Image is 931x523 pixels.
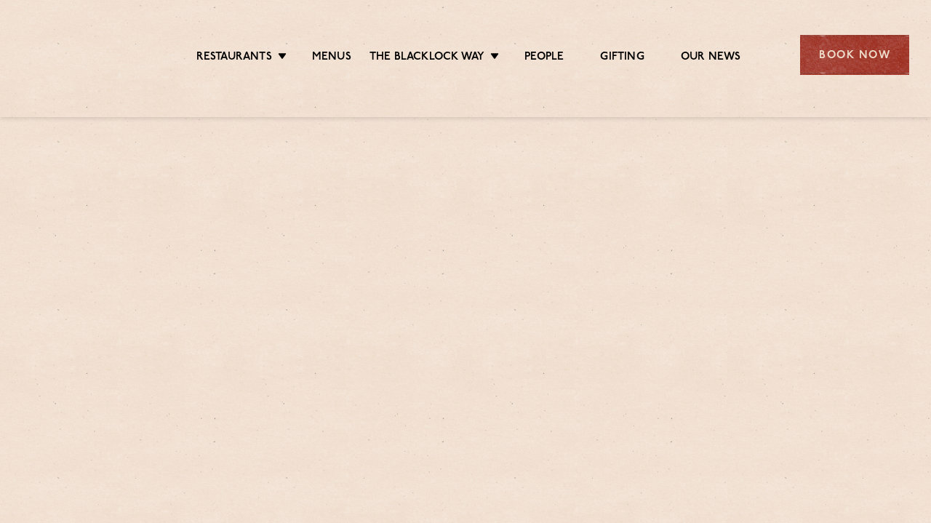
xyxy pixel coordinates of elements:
a: Menus [312,50,351,66]
a: Restaurants [196,50,272,66]
img: svg%3E [22,14,144,95]
a: The Blacklock Way [369,50,484,66]
div: Book Now [800,35,909,75]
a: People [524,50,564,66]
a: Gifting [600,50,644,66]
a: Our News [681,50,741,66]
